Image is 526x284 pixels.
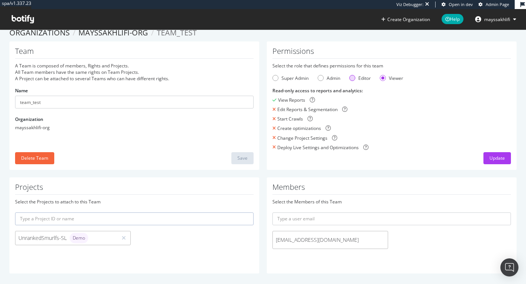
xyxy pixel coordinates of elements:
[449,2,473,7] span: Open in dev
[486,2,509,7] span: Admin Page
[500,258,518,276] div: Open Intercom Messenger
[442,14,463,24] span: Help
[484,16,510,23] span: mayssakhlifi
[442,2,473,8] a: Open in dev
[469,13,522,25] button: mayssakhlifi
[479,2,509,8] a: Admin Page
[381,16,430,23] button: Create Organization
[396,2,424,8] div: Viz Debugger:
